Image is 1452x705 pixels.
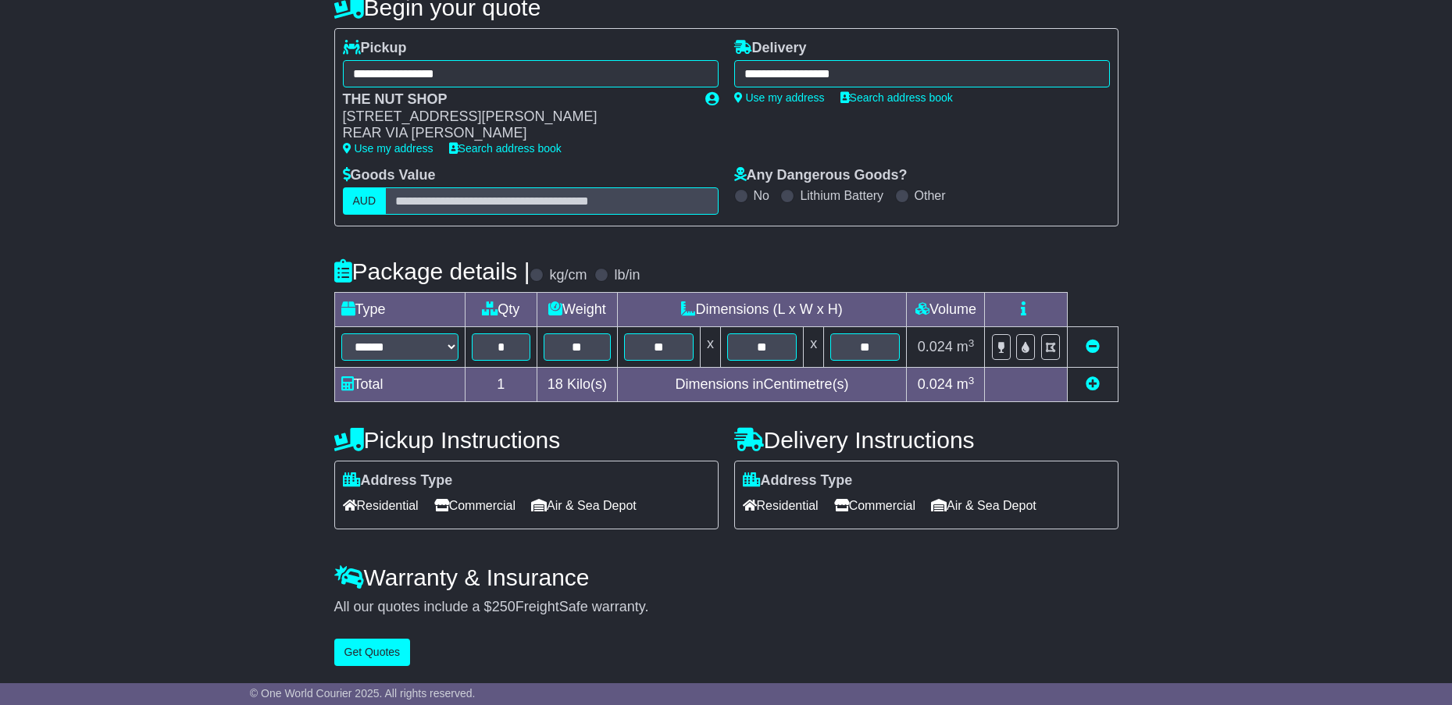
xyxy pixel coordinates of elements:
td: Dimensions in Centimetre(s) [617,368,907,402]
td: Weight [537,293,618,327]
a: Add new item [1086,376,1100,392]
td: Type [334,293,465,327]
a: Search address book [840,91,953,104]
label: Other [915,188,946,203]
td: Kilo(s) [537,368,618,402]
label: Delivery [734,40,807,57]
label: lb/in [614,267,640,284]
td: Total [334,368,465,402]
span: Residential [343,493,419,518]
div: THE NUT SHOP [343,91,690,109]
h4: Pickup Instructions [334,427,719,453]
label: AUD [343,187,387,215]
span: Commercial [434,493,516,518]
a: Remove this item [1086,339,1100,354]
h4: Warranty & Insurance [334,564,1118,590]
sup: 3 [969,337,975,349]
span: 0.024 [918,376,953,392]
button: Get Quotes [334,639,411,666]
label: Address Type [743,472,853,490]
label: kg/cm [549,267,587,284]
span: Air & Sea Depot [931,493,1036,518]
a: Search address book [449,142,562,155]
h4: Delivery Instructions [734,427,1118,453]
span: 0.024 [918,339,953,354]
span: m [957,376,975,392]
label: No [754,188,769,203]
label: Goods Value [343,167,436,184]
div: REAR VIA [PERSON_NAME] [343,125,690,142]
h4: Package details | [334,258,530,284]
span: Commercial [834,493,915,518]
td: Volume [907,293,985,327]
sup: 3 [969,375,975,386]
td: x [804,327,824,368]
span: 250 [492,599,516,614]
label: Any Dangerous Goods? [734,167,908,184]
td: 1 [465,368,537,402]
a: Use my address [343,142,433,155]
span: 18 [548,376,563,392]
td: Dimensions (L x W x H) [617,293,907,327]
label: Lithium Battery [800,188,883,203]
span: © One World Courier 2025. All rights reserved. [250,687,476,700]
a: Use my address [734,91,825,104]
label: Pickup [343,40,407,57]
span: Residential [743,493,819,518]
div: All our quotes include a $ FreightSafe warranty. [334,599,1118,616]
td: x [700,327,720,368]
label: Address Type [343,472,453,490]
td: Qty [465,293,537,327]
div: [STREET_ADDRESS][PERSON_NAME] [343,109,690,126]
span: m [957,339,975,354]
span: Air & Sea Depot [531,493,637,518]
